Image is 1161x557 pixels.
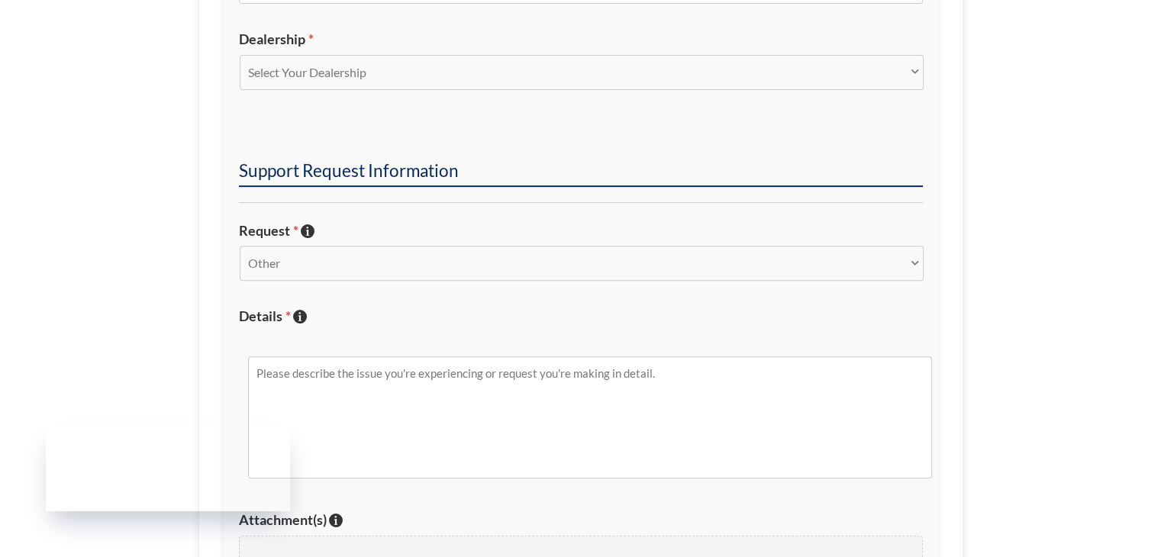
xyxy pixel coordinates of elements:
[239,307,291,324] span: Details
[239,159,923,187] h2: Support Request Information
[239,31,923,48] label: Dealership
[239,511,327,528] span: Attachment(s)
[239,222,298,239] span: Request
[46,423,290,511] iframe: Garber Digital Marketing Status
